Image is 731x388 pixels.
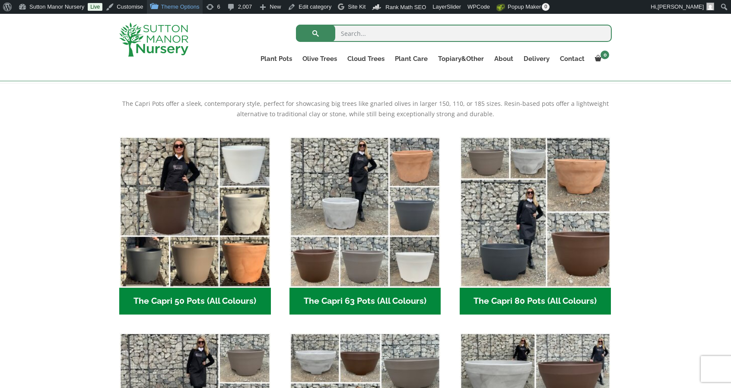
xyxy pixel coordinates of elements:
[489,53,518,65] a: About
[289,137,441,315] a: Visit product category The Capri 63 Pots (All Colours)
[433,53,489,65] a: Topiary&Other
[119,137,271,315] a: Visit product category The Capri 50 Pots (All Colours)
[255,53,297,65] a: Plant Pots
[119,99,612,119] p: The Capri Pots offer a sleek, contemporary style, perfect for showcasing big trees like gnarled o...
[555,53,590,65] a: Contact
[460,137,611,315] a: Visit product category The Capri 80 Pots (All Colours)
[296,25,612,42] input: Search...
[385,4,426,10] span: Rank Math SEO
[119,22,188,57] img: logo
[460,288,611,315] h2: The Capri 80 Pots (All Colours)
[119,137,271,288] img: The Capri 50 Pots (All Colours)
[518,53,555,65] a: Delivery
[601,51,609,59] span: 0
[88,3,102,11] a: Live
[460,137,611,288] img: The Capri 80 Pots (All Colours)
[289,288,441,315] h2: The Capri 63 Pots (All Colours)
[119,288,271,315] h2: The Capri 50 Pots (All Colours)
[348,3,365,10] span: Site Kit
[289,137,441,288] img: The Capri 63 Pots (All Colours)
[342,53,390,65] a: Cloud Trees
[297,53,342,65] a: Olive Trees
[658,3,704,10] span: [PERSON_NAME]
[590,53,612,65] a: 0
[390,53,433,65] a: Plant Care
[542,3,550,11] span: 0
